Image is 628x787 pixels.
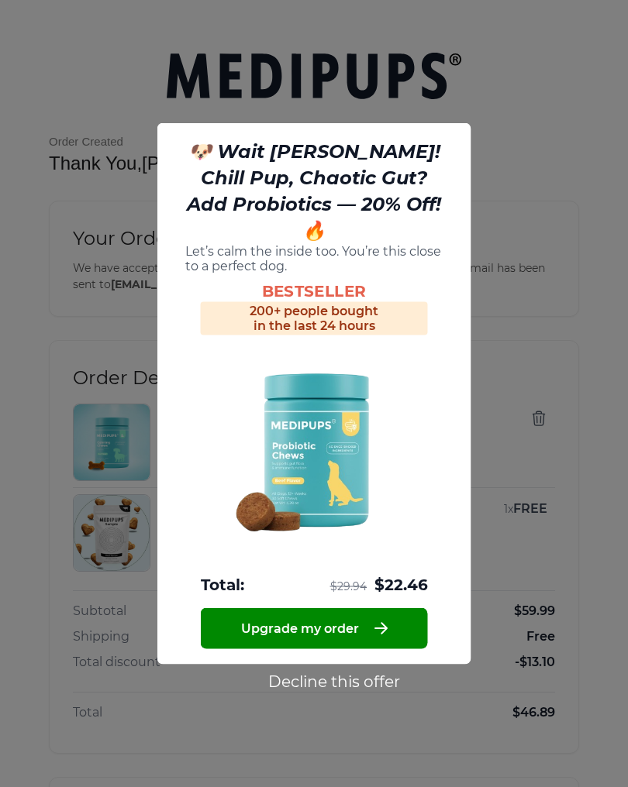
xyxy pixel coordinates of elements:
[185,244,443,273] span: Let’s calm the inside too. You’re this close to a perfect dog.
[185,139,443,244] h1: 🐶 Wait [PERSON_NAME]! Chill Pup, Chaotic Gut? Add Probiotics — 20% Off! 🔥
[241,621,359,636] span: Upgrade my order
[201,302,428,335] div: 200+ people bought in the last 24 hours
[330,579,367,594] span: $ 29.94
[201,575,244,596] span: Total:
[262,281,367,302] span: BestSeller
[201,608,428,649] button: Upgrade my order
[201,335,428,562] img: Probiotic Dog Chews
[374,575,428,596] span: $ 22.46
